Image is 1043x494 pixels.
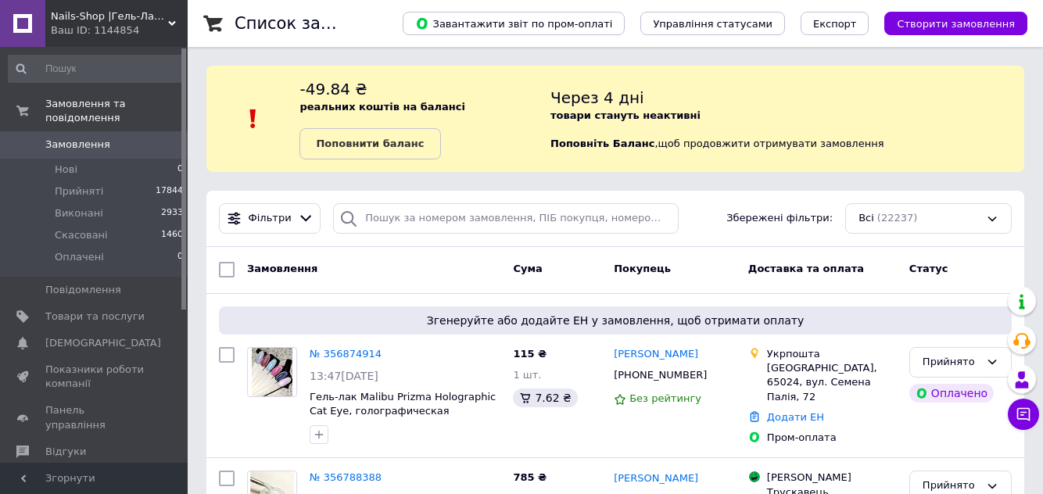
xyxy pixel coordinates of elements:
[161,206,183,220] span: 2933
[45,403,145,431] span: Панель управління
[310,471,382,483] a: № 356788388
[45,310,145,324] span: Товари та послуги
[177,250,183,264] span: 0
[310,370,378,382] span: 13:47[DATE]
[316,138,424,149] b: Поповнити баланс
[45,363,145,391] span: Показники роботи компанії
[550,109,701,121] b: товари стануть неактивні
[55,228,108,242] span: Скасовані
[415,16,612,30] span: Завантажити звіт по пром-оплаті
[550,78,1024,159] div: , щоб продовжити отримувати замовлення
[614,471,698,486] a: [PERSON_NAME]
[333,203,679,234] input: Пошук за номером замовлення, ПІБ покупця, номером телефону, Email, номером накладної
[748,263,864,274] span: Доставка та оплата
[252,348,292,396] img: Фото товару
[513,369,541,381] span: 1 шт.
[858,211,874,226] span: Всі
[247,263,317,274] span: Замовлення
[8,55,185,83] input: Пошук
[813,18,857,30] span: Експорт
[513,263,542,274] span: Cума
[614,369,707,381] span: [PHONE_NUMBER]
[767,347,897,361] div: Укрпошта
[513,471,547,483] span: 785 ₴
[299,80,367,98] span: -49.84 ₴
[299,128,440,159] a: Поповнити баланс
[629,392,701,404] span: Без рейтингу
[55,184,103,199] span: Прийняті
[640,12,785,35] button: Управління статусами
[1008,399,1039,430] button: Чат з покупцем
[550,138,654,149] b: Поповніть Баланс
[51,23,188,38] div: Ваш ID: 1144854
[614,347,698,362] a: [PERSON_NAME]
[45,336,161,350] span: [DEMOGRAPHIC_DATA]
[161,228,183,242] span: 1460
[767,431,897,445] div: Пром-оплата
[923,354,980,370] div: Прийнято
[653,18,772,30] span: Управління статусами
[299,101,465,113] b: реальних коштів на балансі
[513,348,547,360] span: 115 ₴
[235,14,393,33] h1: Список замовлень
[249,211,292,226] span: Фільтри
[767,411,824,423] a: Додати ЕН
[923,478,980,494] div: Прийнято
[225,313,1005,328] span: Згенеруйте або додайте ЕН у замовлення, щоб отримати оплату
[242,107,265,131] img: :exclamation:
[55,206,103,220] span: Виконані
[55,250,104,264] span: Оплачені
[767,471,897,485] div: [PERSON_NAME]
[767,361,897,404] div: [GEOGRAPHIC_DATA], 65024, вул. Семена Палія, 72
[45,445,86,459] span: Відгуки
[247,347,297,397] a: Фото товару
[51,9,168,23] span: Nails-Shop |Гель-Лаки| Матеріали для Нігтів| Гелі на розлив
[45,283,121,297] span: Повідомлення
[310,348,382,360] a: № 356874914
[614,263,671,274] span: Покупець
[909,384,994,403] div: Оплачено
[177,163,183,177] span: 0
[869,17,1027,29] a: Створити замовлення
[45,97,188,125] span: Замовлення та повідомлення
[403,12,625,35] button: Завантажити звіт по пром-оплаті
[909,263,948,274] span: Статус
[45,138,110,152] span: Замовлення
[897,18,1015,30] span: Створити замовлення
[726,211,833,226] span: Збережені фільтри:
[884,12,1027,35] button: Створити замовлення
[877,212,918,224] span: (22237)
[550,88,644,107] span: Через 4 дні
[310,391,496,431] a: Гель-лак Malibu Prizma Holographic Cat Eye, голографическая радужная кошка
[55,163,77,177] span: Нові
[513,388,577,407] div: 7.62 ₴
[801,12,869,35] button: Експорт
[156,184,183,199] span: 17844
